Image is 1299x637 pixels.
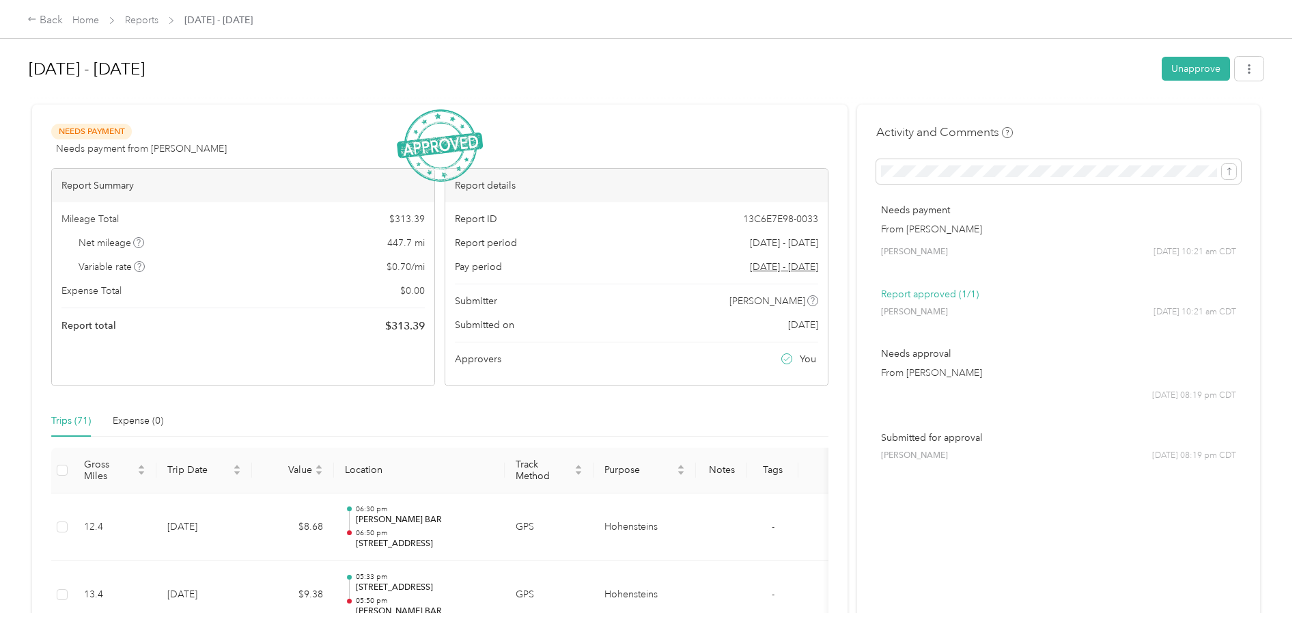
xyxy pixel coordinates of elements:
span: Submitted on [455,318,514,332]
span: Report ID [455,212,497,226]
span: caret-up [233,463,241,471]
th: Purpose [593,448,696,493]
th: Track Method [505,448,593,493]
span: caret-up [315,463,323,471]
p: 06:50 pm [356,528,494,538]
div: Trips (71) [51,414,91,429]
span: caret-up [677,463,685,471]
span: [DATE] 10:21 am CDT [1154,246,1236,258]
td: 13.4 [73,561,156,629]
td: GPS [505,493,593,562]
span: Expense Total [61,284,122,298]
span: Report total [61,318,116,333]
p: 05:33 pm [356,572,494,582]
span: 13C6E7E98-0033 [743,212,818,226]
span: caret-down [677,469,685,477]
p: Submitted for approval [881,431,1236,445]
span: Net mileage [79,236,145,250]
p: [STREET_ADDRESS] [356,538,494,550]
p: 05:50 pm [356,596,494,606]
span: $ 0.00 [400,284,425,298]
span: caret-up [574,463,583,471]
th: Value [252,448,334,493]
span: Mileage Total [61,212,119,226]
p: [STREET_ADDRESS] [356,582,494,594]
p: Needs approval [881,347,1236,361]
span: $ 0.70 / mi [387,260,425,274]
span: Pay period [455,260,502,274]
img: ApprovedStamp [397,109,483,182]
span: Needs Payment [51,124,132,139]
span: Report period [455,236,517,250]
span: You [800,352,816,366]
th: Gross Miles [73,448,156,493]
span: Variable rate [79,260,145,274]
span: [PERSON_NAME] [881,306,948,318]
span: caret-down [574,469,583,477]
th: Trip Date [156,448,252,493]
span: - [772,521,774,532]
span: [DATE] [788,318,818,332]
div: Report details [445,169,828,202]
a: Home [72,14,99,26]
span: [PERSON_NAME] [729,294,805,308]
p: From [PERSON_NAME] [881,222,1236,236]
td: Hohensteins [593,493,696,562]
span: $ 313.39 [389,212,425,226]
td: GPS [505,561,593,629]
span: Gross Miles [84,459,135,482]
h1: Sep 21 - Oct 4, 2025 [29,53,1152,85]
span: [DATE] 08:19 pm CDT [1152,450,1236,462]
span: [DATE] 10:21 am CDT [1154,306,1236,318]
th: Tags [747,448,798,493]
span: [DATE] - [DATE] [184,13,253,27]
td: [DATE] [156,561,252,629]
span: caret-down [315,469,323,477]
p: [PERSON_NAME] BAR [356,514,494,526]
span: [DATE] - [DATE] [750,236,818,250]
span: [PERSON_NAME] [881,450,948,462]
th: Location [334,448,505,493]
span: caret-up [137,463,145,471]
p: Needs payment [881,203,1236,217]
span: Value [263,464,312,476]
span: Purpose [604,464,674,476]
span: Needs payment from [PERSON_NAME] [56,141,227,156]
a: Reports [125,14,158,26]
iframe: Everlance-gr Chat Button Frame [1223,560,1299,637]
div: Expense (0) [113,414,163,429]
span: Trip Date [167,464,230,476]
p: Report approved (1/1) [881,287,1236,301]
td: $9.38 [252,561,334,629]
th: Notes [696,448,747,493]
span: Approvers [455,352,501,366]
button: Unapprove [1162,57,1230,81]
td: 12.4 [73,493,156,562]
span: - [772,588,774,600]
p: From [PERSON_NAME] [881,366,1236,380]
td: Hohensteins [593,561,696,629]
span: Go to pay period [750,260,818,274]
span: [DATE] 08:19 pm CDT [1152,390,1236,402]
span: Track Method [516,459,572,482]
div: Report Summary [52,169,434,202]
span: Submitter [455,294,497,308]
p: 06:30 pm [356,504,494,514]
h4: Activity and Comments [876,124,1013,141]
span: [PERSON_NAME] [881,246,948,258]
span: caret-down [137,469,145,477]
div: Back [27,12,63,29]
td: $8.68 [252,493,334,562]
span: $ 313.39 [385,318,425,334]
p: [PERSON_NAME] BAR [356,606,494,618]
span: 447.7 mi [387,236,425,250]
span: caret-down [233,469,241,477]
td: [DATE] [156,493,252,562]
